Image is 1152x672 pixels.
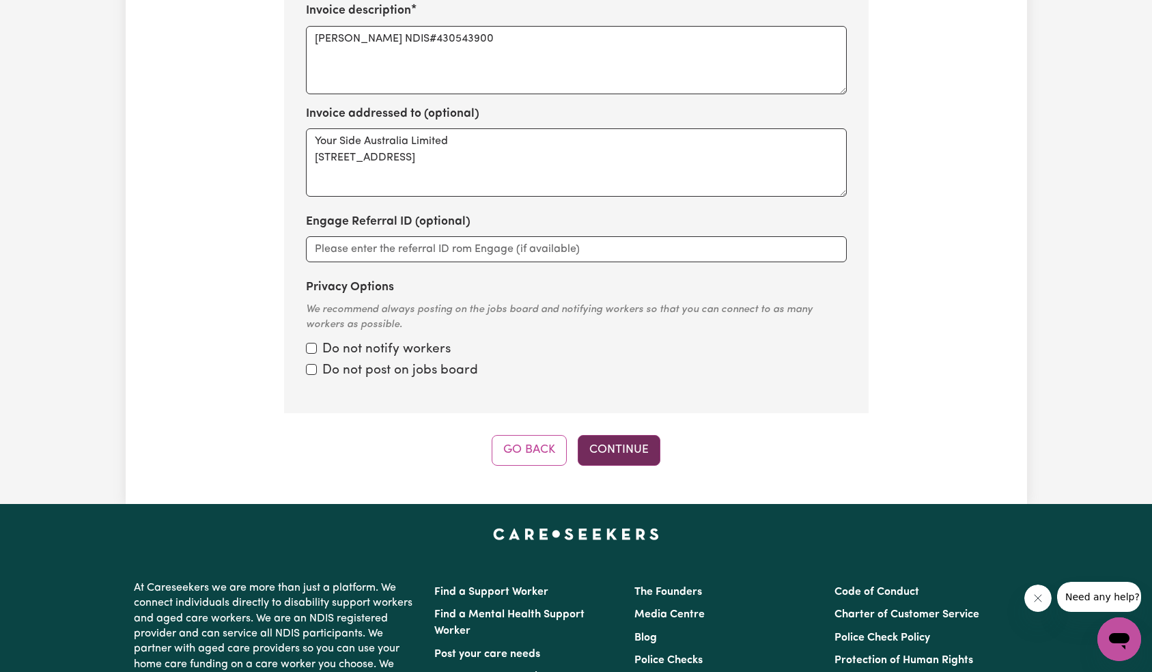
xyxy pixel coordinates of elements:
[306,128,847,197] textarea: Your Side Australia Limited [STREET_ADDRESS]
[322,361,478,381] label: Do not post on jobs board
[634,609,705,620] a: Media Centre
[434,609,585,636] a: Find a Mental Health Support Worker
[306,26,847,94] textarea: [PERSON_NAME] NDIS#430543900
[834,609,979,620] a: Charter of Customer Service
[306,303,847,333] div: We recommend always posting on the jobs board and notifying workers so that you can connect to as...
[493,529,659,540] a: Careseekers home page
[306,279,394,296] label: Privacy Options
[834,632,930,643] a: Police Check Policy
[306,213,470,231] label: Engage Referral ID (optional)
[634,632,657,643] a: Blog
[306,2,411,20] label: Invoice description
[434,649,540,660] a: Post your care needs
[634,655,703,666] a: Police Checks
[578,435,660,465] button: Continue
[1057,582,1141,612] iframe: Message from company
[322,340,451,360] label: Do not notify workers
[1097,617,1141,661] iframe: Button to launch messaging window
[834,587,919,598] a: Code of Conduct
[306,236,847,262] input: Please enter the referral ID rom Engage (if available)
[834,655,973,666] a: Protection of Human Rights
[492,435,567,465] button: Go Back
[634,587,702,598] a: The Founders
[434,587,548,598] a: Find a Support Worker
[306,105,479,123] label: Invoice addressed to (optional)
[1024,585,1052,612] iframe: Close message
